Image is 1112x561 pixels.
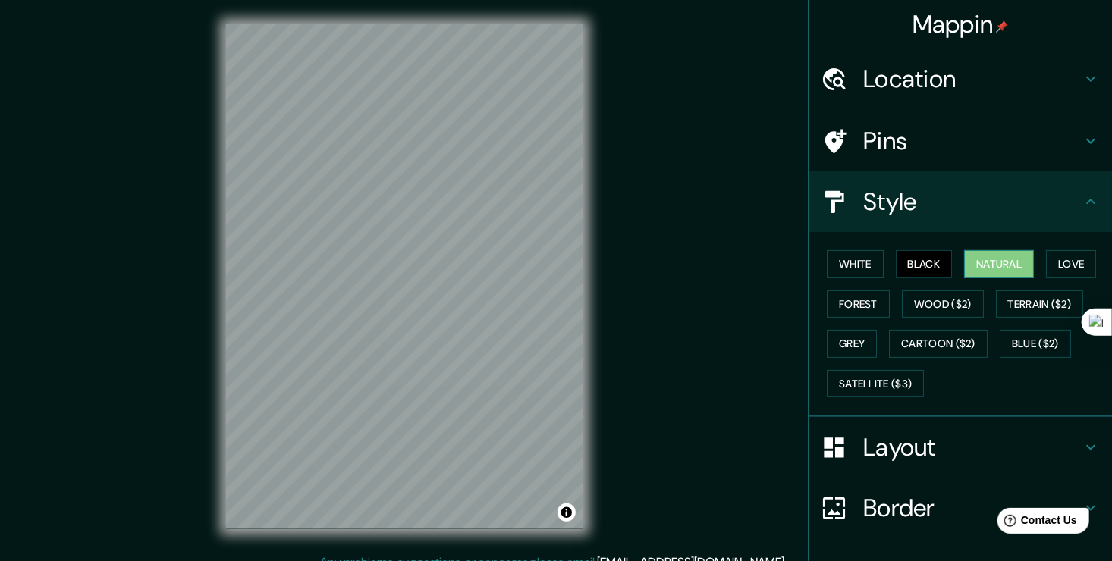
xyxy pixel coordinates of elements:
button: Natural [964,250,1034,278]
div: Pins [809,111,1112,171]
h4: Pins [863,126,1082,156]
div: Style [809,171,1112,232]
button: Blue ($2) [1000,330,1071,358]
button: Terrain ($2) [996,290,1084,318]
button: Cartoon ($2) [889,330,988,358]
button: Satellite ($3) [827,370,924,398]
div: Border [809,478,1112,538]
iframe: Help widget launcher [977,502,1095,544]
h4: Style [863,186,1082,217]
button: Toggle attribution [558,503,576,522]
div: Location [809,49,1112,109]
button: White [827,250,884,278]
h4: Mappin [913,9,1009,39]
h4: Layout [863,432,1082,462]
h4: Border [863,493,1082,523]
button: Black [896,250,953,278]
button: Grey [827,330,877,358]
canvas: Map [226,24,583,529]
button: Forest [827,290,890,318]
button: Love [1046,250,1096,278]
h4: Location [863,64,1082,94]
img: pin-icon.png [996,20,1008,33]
div: Layout [809,417,1112,478]
button: Wood ($2) [902,290,984,318]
